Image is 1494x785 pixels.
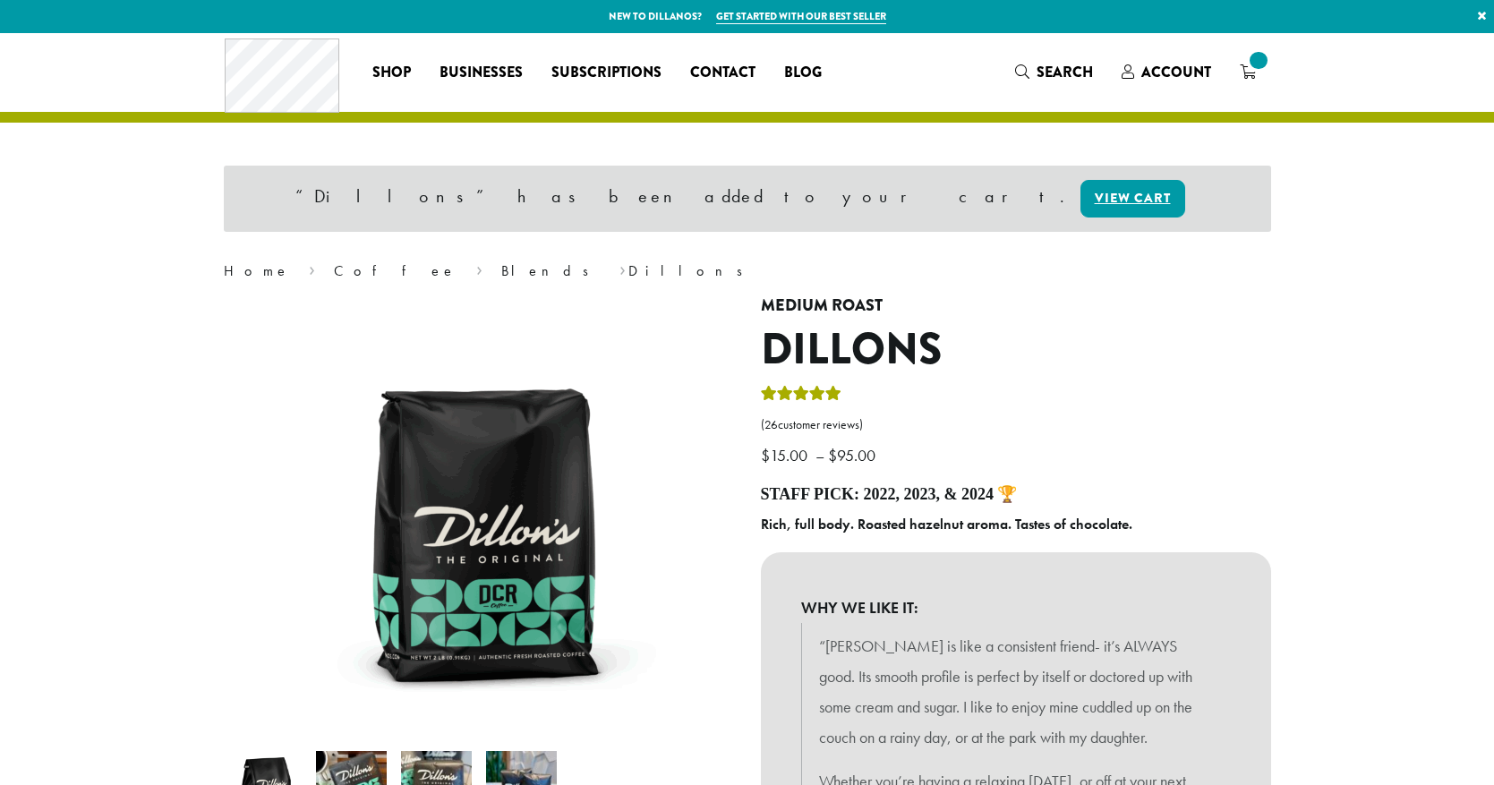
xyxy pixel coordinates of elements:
a: Search [1001,57,1107,87]
span: $ [761,445,770,465]
h1: Dillons [761,324,1271,376]
h4: Medium Roast [761,296,1271,316]
a: Shop [358,58,425,87]
nav: Breadcrumb [224,260,1271,282]
bdi: 95.00 [828,445,880,465]
bdi: 15.00 [761,445,812,465]
span: Subscriptions [551,62,662,84]
span: – [815,445,824,465]
span: Blog [784,62,822,84]
div: Rated 5.00 out of 5 [761,383,841,410]
span: › [476,254,482,282]
span: Businesses [440,62,523,84]
a: Get started with our best seller [716,9,886,24]
span: Shop [372,62,411,84]
a: Blends [501,261,601,280]
span: Contact [690,62,756,84]
span: $ [828,445,837,465]
span: Search [1037,62,1093,82]
div: “Dillons” has been added to your cart. [224,166,1271,232]
h4: Staff Pick: 2022, 2023, & 2024 🏆 [761,485,1271,505]
span: › [619,254,626,282]
b: WHY WE LIKE IT: [801,593,1231,623]
b: Rich, full body. Roasted hazelnut aroma. Tastes of chocolate. [761,515,1132,533]
a: (26customer reviews) [761,416,1271,434]
span: 26 [764,417,778,432]
a: Home [224,261,290,280]
span: › [309,254,315,282]
a: Coffee [334,261,457,280]
p: “[PERSON_NAME] is like a consistent friend- it’s ALWAYS good. Its smooth profile is perfect by it... [819,631,1213,752]
span: Account [1141,62,1211,82]
a: View cart [1080,180,1185,218]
